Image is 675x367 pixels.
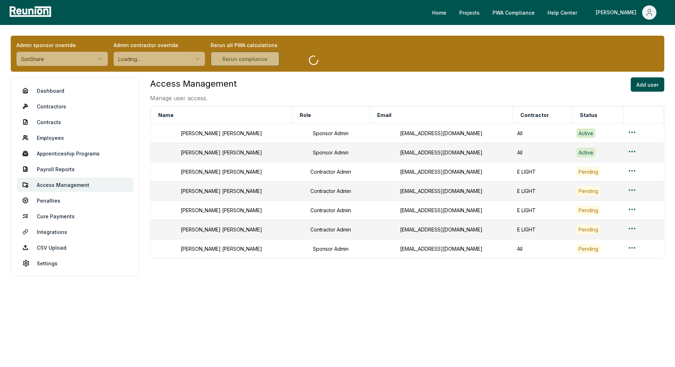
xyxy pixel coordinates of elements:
p: Manage user access. [150,94,237,102]
div: Active [576,148,595,157]
div: All [517,245,568,253]
div: [EMAIL_ADDRESS][DOMAIN_NAME] [374,149,509,156]
a: Cure Payments [17,209,133,223]
div: [EMAIL_ADDRESS][DOMAIN_NAME] [374,129,509,137]
div: Contractor Admin [296,168,365,175]
div: [EMAIL_ADDRESS][DOMAIN_NAME] [374,207,509,214]
div: Contractor Admin [296,207,365,214]
div: [PERSON_NAME] [596,5,639,20]
a: PWA Compliance [487,5,540,20]
nav: Main [426,5,668,20]
div: [EMAIL_ADDRESS][DOMAIN_NAME] [374,187,509,195]
div: [EMAIL_ADDRESS][DOMAIN_NAME] [374,226,509,233]
div: [PERSON_NAME] [PERSON_NAME] [155,245,288,253]
div: [PERSON_NAME] [PERSON_NAME] [155,207,288,214]
div: E LIGHT [517,187,568,195]
button: Contractor [519,108,550,122]
div: E LIGHT [517,168,568,175]
a: Apprenticeship Programs [17,146,133,160]
a: Payroll Reports [17,162,133,176]
div: [PERSON_NAME] [PERSON_NAME] [155,149,288,156]
a: Employees [17,131,133,145]
div: Contractor Admin [296,187,365,195]
div: [PERSON_NAME] [PERSON_NAME] [155,129,288,137]
button: Role [298,108,312,122]
label: Admin sponsor override [16,41,108,49]
a: Home [426,5,452,20]
a: Dashboard [17,83,133,98]
div: Sponsor Admin [296,149,365,156]
a: Penalties [17,193,133,208]
label: Rerun all PWA calculations [211,41,302,49]
h3: Access Management [150,77,237,90]
div: Sponsor Admin [296,245,365,253]
a: Projects [454,5,485,20]
div: Pending [576,167,600,176]
a: Integrations [17,225,133,239]
div: Pending [576,244,600,253]
a: CSV Upload [17,240,133,255]
button: [PERSON_NAME] [590,5,662,20]
div: Active [576,128,595,138]
div: All [517,129,568,137]
a: Help Center [542,5,583,20]
button: Name [157,108,175,122]
a: Access Management [17,178,133,192]
div: Pending [576,186,600,195]
div: [PERSON_NAME] [PERSON_NAME] [155,187,288,195]
div: Sponsor Admin [296,129,365,137]
div: [EMAIL_ADDRESS][DOMAIN_NAME] [374,245,509,253]
button: Email [376,108,393,122]
label: Admin contractor override [114,41,205,49]
div: Contractor Admin [296,226,365,233]
a: Contracts [17,115,133,129]
div: All [517,149,568,156]
div: Pending [576,225,600,234]
div: [EMAIL_ADDRESS][DOMAIN_NAME] [374,168,509,175]
button: Add user [631,77,664,92]
button: Status [579,108,599,122]
a: Contractors [17,99,133,113]
div: E LIGHT [517,207,568,214]
div: [PERSON_NAME] [PERSON_NAME] [155,168,288,175]
a: Settings [17,256,133,270]
div: E LIGHT [517,226,568,233]
div: Pending [576,205,600,215]
div: [PERSON_NAME] [PERSON_NAME] [155,226,288,233]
